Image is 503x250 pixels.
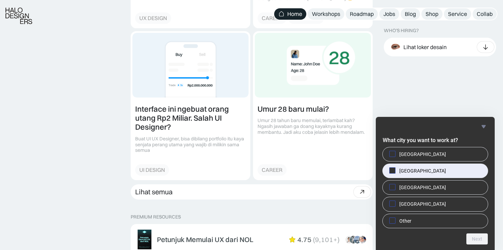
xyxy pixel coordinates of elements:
h2: What city you want to work at? [383,136,488,145]
a: Roadmap [346,8,378,20]
button: Hide survey [479,122,488,131]
div: Jobs [383,10,395,18]
p: PREMIUM RESOURCES [131,214,373,220]
div: ( [313,235,315,244]
a: Service [444,8,471,20]
span: [GEOGRAPHIC_DATA] [399,151,446,158]
div: What city you want to work at? [383,122,488,244]
a: Workshops [308,8,344,20]
span: Other [399,217,411,224]
a: Blog [401,8,420,20]
a: Collab [473,8,497,20]
div: Lihat semua [135,188,173,196]
div: Blog [405,10,416,18]
div: 9,101+ [315,235,337,244]
div: Collab [477,10,493,18]
div: What city you want to work at? [383,147,488,228]
div: 4.75 [297,235,311,244]
a: Shop [421,8,443,20]
a: Jobs [379,8,399,20]
span: [GEOGRAPHIC_DATA] [399,201,446,207]
div: ) [337,235,339,244]
div: Shop [426,10,438,18]
button: Next question [466,233,488,244]
div: Roadmap [350,10,374,18]
div: Petunjuk Memulai UX dari NOL [157,235,253,244]
div: Lihat loker desain [403,43,447,50]
span: [GEOGRAPHIC_DATA] [399,184,446,191]
span: [GEOGRAPHIC_DATA] [399,167,446,174]
a: Home [274,8,306,20]
div: Home [287,10,302,18]
a: Lihat semua [131,184,373,200]
div: WHO’S HIRING? [384,28,419,34]
div: Service [448,10,467,18]
div: Workshops [312,10,340,18]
